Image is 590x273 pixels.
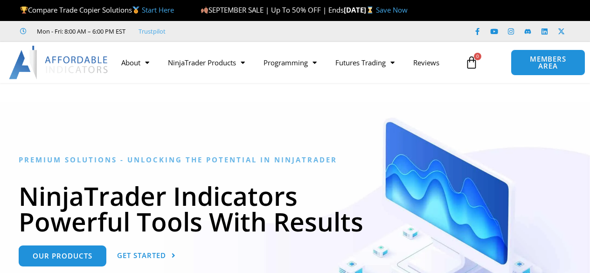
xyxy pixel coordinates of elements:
h1: NinjaTrader Indicators Powerful Tools With Results [19,183,571,234]
img: ⌛ [367,7,374,14]
a: About [112,52,159,73]
img: 🍂 [201,7,208,14]
nav: Menu [112,52,460,73]
h6: Premium Solutions - Unlocking the Potential in NinjaTrader [19,155,571,164]
img: 🥇 [132,7,139,14]
a: Trustpilot [139,26,166,37]
a: Our Products [19,245,106,266]
a: 0 [451,49,492,76]
span: SEPTEMBER SALE | Up To 50% OFF | Ends [201,5,344,14]
a: Programming [254,52,326,73]
span: 0 [474,53,481,60]
img: 🏆 [21,7,28,14]
a: Save Now [376,5,408,14]
a: NinjaTrader Products [159,52,254,73]
a: Futures Trading [326,52,404,73]
strong: [DATE] [344,5,376,14]
a: Reviews [404,52,449,73]
a: Start Here [142,5,174,14]
a: MEMBERS AREA [511,49,585,76]
span: MEMBERS AREA [521,56,575,70]
a: Get Started [117,245,176,266]
span: Our Products [33,252,92,259]
img: LogoAI | Affordable Indicators – NinjaTrader [9,46,109,79]
span: Mon - Fri: 8:00 AM – 6:00 PM EST [35,26,125,37]
span: Compare Trade Copier Solutions [20,5,174,14]
span: Get Started [117,252,166,259]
